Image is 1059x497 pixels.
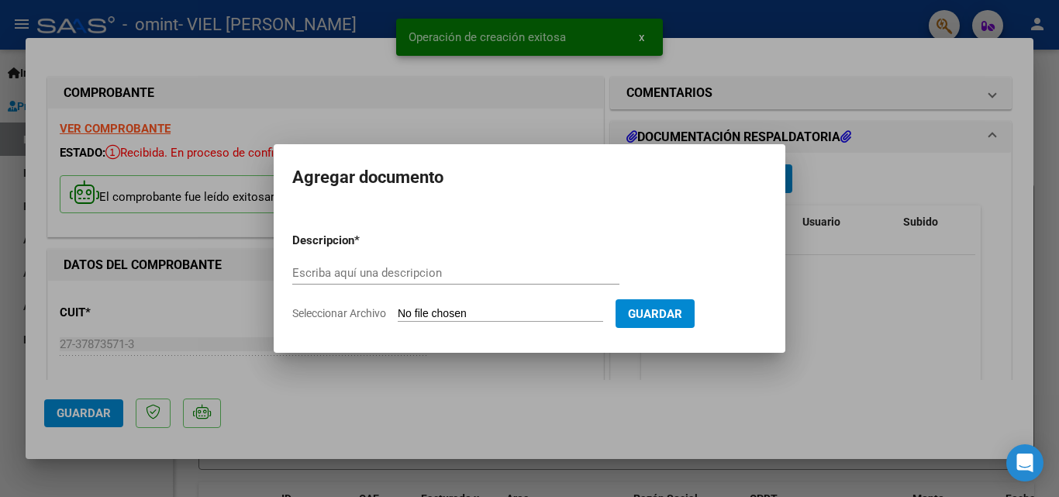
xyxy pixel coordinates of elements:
[292,232,435,250] p: Descripcion
[616,299,695,328] button: Guardar
[1006,444,1043,481] div: Open Intercom Messenger
[292,163,767,192] h2: Agregar documento
[628,307,682,321] span: Guardar
[292,307,386,319] span: Seleccionar Archivo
